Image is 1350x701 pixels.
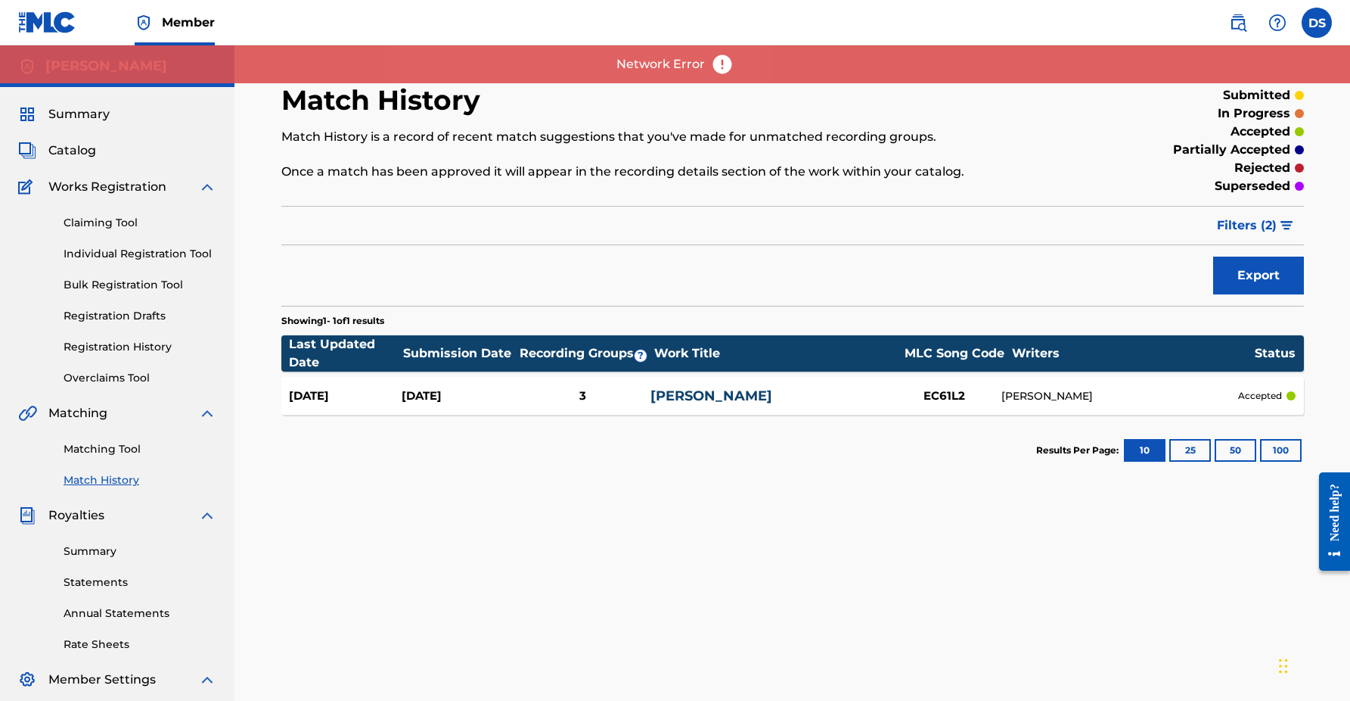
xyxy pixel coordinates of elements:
[64,215,216,231] a: Claiming Tool
[1218,104,1290,123] p: in progress
[1260,439,1302,462] button: 100
[1308,456,1350,586] iframe: Resource Center
[650,388,772,404] a: [PERSON_NAME]
[64,370,216,386] a: Overclaims Tool
[888,388,1001,405] div: EC61L2
[635,350,647,362] span: ?
[1255,344,1296,363] div: Status
[1223,8,1253,38] a: Public Search
[48,142,96,160] span: Catalog
[281,128,1069,146] p: Match History is a record of recent match suggestions that you've made for unmatched recording gr...
[1217,217,1277,235] span: Filters ( 2 )
[1001,388,1239,404] div: [PERSON_NAME]
[1036,444,1122,457] p: Results Per Page:
[1208,207,1304,245] button: Filters (2)
[18,178,38,196] img: Works Registration
[64,472,216,488] a: Match History
[281,163,1069,181] p: Once a match has been approved it will appear in the recording details section of the work within...
[198,506,216,525] img: expand
[18,506,36,525] img: Royalties
[64,246,216,262] a: Individual Registration Tool
[1173,141,1290,159] p: partially accepted
[1279,643,1288,689] div: Drag
[198,178,216,196] img: expand
[517,344,653,363] div: Recording Groups
[64,575,216,590] a: Statements
[654,344,896,363] div: Work Title
[64,277,216,293] a: Bulk Registration Tool
[48,178,166,196] span: Works Registration
[18,11,76,33] img: MLC Logo
[64,606,216,622] a: Annual Statements
[1274,628,1350,701] iframe: Chat Widget
[898,344,1011,363] div: MLC Song Code
[18,142,96,160] a: CatalogCatalog
[281,83,488,117] h2: Match History
[281,314,384,328] p: Showing 1 - 1 of 1 results
[162,14,215,31] span: Member
[18,142,36,160] img: Catalog
[1268,14,1286,32] img: help
[1302,8,1332,38] div: User Menu
[289,388,402,405] div: [DATE]
[48,404,107,422] span: Matching
[1238,389,1282,403] p: accepted
[64,339,216,355] a: Registration History
[1262,8,1293,38] div: Help
[616,55,705,73] p: Network Error
[18,105,110,123] a: SummarySummary
[1215,439,1256,462] button: 50
[64,308,216,324] a: Registration Drafts
[1215,177,1290,195] p: superseded
[711,53,734,76] img: error
[48,671,156,689] span: Member Settings
[1234,159,1290,177] p: rejected
[135,14,153,32] img: Top Rightsholder
[1012,344,1254,363] div: Writers
[1124,439,1165,462] button: 10
[1229,14,1247,32] img: search
[1231,123,1290,141] p: accepted
[1223,86,1290,104] p: submitted
[402,388,514,405] div: [DATE]
[198,671,216,689] img: expand
[64,544,216,559] a: Summary
[48,506,104,525] span: Royalties
[18,404,37,422] img: Matching
[1169,439,1211,462] button: 25
[18,105,36,123] img: Summary
[48,105,110,123] span: Summary
[18,671,36,689] img: Member Settings
[64,637,216,653] a: Rate Sheets
[198,404,216,422] img: expand
[403,344,517,363] div: Submission Date
[1213,257,1304,294] button: Export
[64,441,216,457] a: Matching Tool
[1280,221,1293,230] img: filter
[289,335,402,372] div: Last Updated Date
[514,388,650,405] div: 3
